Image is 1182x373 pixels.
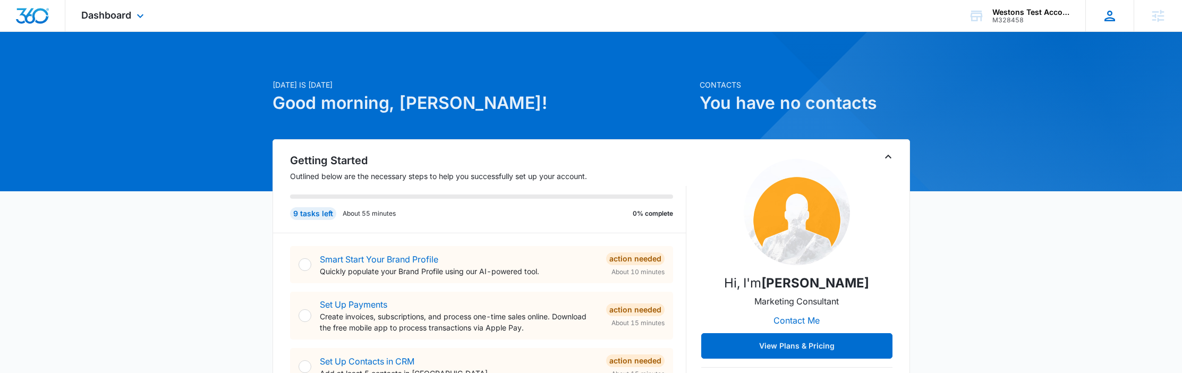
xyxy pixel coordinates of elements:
[700,79,910,90] p: Contacts
[290,207,336,220] div: 9 tasks left
[992,8,1070,16] div: account name
[724,274,869,293] p: Hi, I'm
[744,159,850,265] img: Weston Clark
[606,303,665,316] div: Action Needed
[882,150,895,163] button: Toggle Collapse
[633,209,673,218] p: 0% complete
[81,10,131,21] span: Dashboard
[290,152,686,168] h2: Getting Started
[320,254,438,265] a: Smart Start Your Brand Profile
[611,267,665,277] span: About 10 minutes
[763,308,830,333] button: Contact Me
[606,354,665,367] div: Action Needed
[273,79,693,90] p: [DATE] is [DATE]
[320,299,387,310] a: Set Up Payments
[273,90,693,116] h1: Good morning, [PERSON_NAME]!
[343,209,396,218] p: About 55 minutes
[320,311,598,333] p: Create invoices, subscriptions, and process one-time sales online. Download the free mobile app t...
[606,252,665,265] div: Action Needed
[754,295,839,308] p: Marketing Consultant
[320,356,414,367] a: Set Up Contacts in CRM
[701,333,892,359] button: View Plans & Pricing
[992,16,1070,24] div: account id
[761,275,869,291] strong: [PERSON_NAME]
[611,318,665,328] span: About 15 minutes
[320,266,598,277] p: Quickly populate your Brand Profile using our AI-powered tool.
[700,90,910,116] h1: You have no contacts
[290,171,686,182] p: Outlined below are the necessary steps to help you successfully set up your account.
